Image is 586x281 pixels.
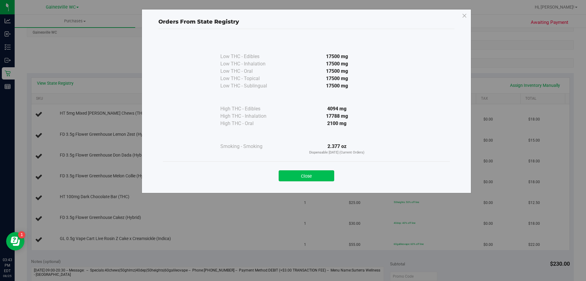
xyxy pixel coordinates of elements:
div: Low THC - Oral [220,68,281,75]
div: 17500 mg [281,68,392,75]
div: Low THC - Inhalation [220,60,281,68]
div: 2.377 oz [281,143,392,155]
div: 2100 mg [281,120,392,127]
div: 4094 mg [281,105,392,113]
div: Low THC - Topical [220,75,281,82]
div: 17500 mg [281,82,392,90]
div: High THC - Edibles [220,105,281,113]
div: 17788 mg [281,113,392,120]
p: Dispensable [DATE] (Current Orders) [281,150,392,155]
span: Orders From State Registry [158,18,239,25]
div: Smoking - Smoking [220,143,281,150]
div: 17500 mg [281,75,392,82]
div: Low THC - Edibles [220,53,281,60]
iframe: Resource center [6,232,24,250]
div: Low THC - Sublingual [220,82,281,90]
div: 17500 mg [281,60,392,68]
iframe: Resource center unread badge [18,231,25,238]
button: Close [279,170,334,181]
div: High THC - Inhalation [220,113,281,120]
div: 17500 mg [281,53,392,60]
div: High THC - Oral [220,120,281,127]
